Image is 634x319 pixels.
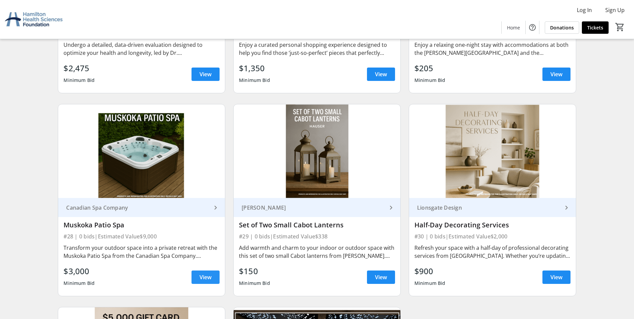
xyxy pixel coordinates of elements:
[542,68,570,81] a: View
[64,221,220,229] div: Muskoka Patio Spa
[409,198,576,217] a: Lionsgate Design
[409,104,576,198] img: Half-Day Decorating Services
[234,104,400,198] img: Set of Two Small Cabot Lanterns
[58,198,225,217] a: Canadian Spa Company
[239,204,387,211] div: [PERSON_NAME]
[64,232,220,241] div: #28 | 0 bids | Estimated Value $9,000
[572,5,597,15] button: Log In
[234,198,400,217] a: [PERSON_NAME]
[239,41,395,57] div: Enjoy a curated personal shopping experience designed to help you find those ‘just-so-perfect’ pi...
[414,74,446,86] div: Minimum Bid
[587,24,603,31] span: Tickets
[239,244,395,260] div: Add warmth and charm to your indoor or outdoor space with this set of two small Cabot lanterns fr...
[502,21,525,34] a: Home
[375,273,387,281] span: View
[64,204,212,211] div: Canadian Spa Company
[507,24,520,31] span: Home
[605,6,625,14] span: Sign Up
[550,273,562,281] span: View
[414,244,570,260] div: Refresh your space with a half-day of professional decorating services from [GEOGRAPHIC_DATA]. Wh...
[58,104,225,198] img: Muskoka Patio Spa
[526,21,539,34] button: Help
[239,232,395,241] div: #29 | 0 bids | Estimated Value $338
[192,68,220,81] a: View
[192,271,220,284] a: View
[4,3,64,36] img: Hamilton Health Sciences Foundation's Logo
[375,70,387,78] span: View
[239,74,270,86] div: Minimum Bid
[414,232,570,241] div: #30 | 0 bids | Estimated Value $2,000
[239,265,270,277] div: $150
[64,265,95,277] div: $3,000
[562,204,570,212] mat-icon: keyboard_arrow_right
[582,21,609,34] a: Tickets
[550,70,562,78] span: View
[212,204,220,212] mat-icon: keyboard_arrow_right
[414,62,446,74] div: $205
[64,74,95,86] div: Minimum Bid
[414,41,570,57] div: Enjoy a relaxing one-night stay with accommodations at both the [PERSON_NAME][GEOGRAPHIC_DATA] an...
[600,5,630,15] button: Sign Up
[239,221,395,229] div: Set of Two Small Cabot Lanterns
[577,6,592,14] span: Log In
[64,244,220,260] div: Transform your outdoor space into a private retreat with the Muskoka Patio Spa from the Canadian ...
[200,70,212,78] span: View
[64,277,95,289] div: Minimum Bid
[387,204,395,212] mat-icon: keyboard_arrow_right
[239,62,270,74] div: $1,350
[200,273,212,281] span: View
[64,41,220,57] div: Undergo a detailed, data-driven evaluation designed to optimize your health and longevity, led by...
[239,277,270,289] div: Minimum Bid
[414,265,446,277] div: $900
[550,24,574,31] span: Donations
[542,271,570,284] a: View
[367,68,395,81] a: View
[64,62,95,74] div: $2,475
[367,271,395,284] a: View
[414,277,446,289] div: Minimum Bid
[545,21,579,34] a: Donations
[614,21,626,33] button: Cart
[414,204,562,211] div: Lionsgate Design
[414,221,570,229] div: Half-Day Decorating Services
